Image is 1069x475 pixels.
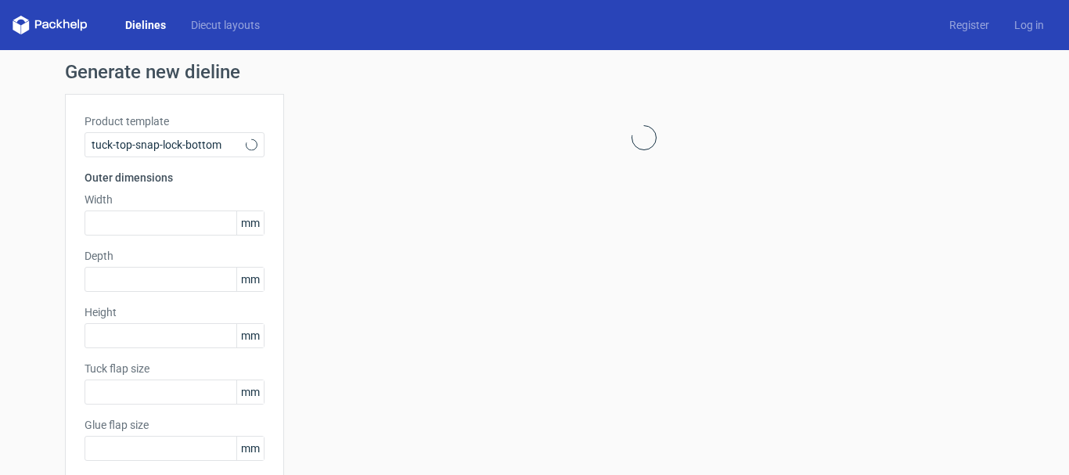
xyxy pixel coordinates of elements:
[92,137,246,153] span: tuck-top-snap-lock-bottom
[937,17,1002,33] a: Register
[236,380,264,404] span: mm
[236,211,264,235] span: mm
[65,63,1004,81] h1: Generate new dieline
[85,361,265,376] label: Tuck flap size
[236,324,264,347] span: mm
[85,248,265,264] label: Depth
[113,17,178,33] a: Dielines
[85,417,265,433] label: Glue flap size
[85,304,265,320] label: Height
[1002,17,1056,33] a: Log in
[85,192,265,207] label: Width
[85,170,265,185] h3: Outer dimensions
[236,437,264,460] span: mm
[85,113,265,129] label: Product template
[236,268,264,291] span: mm
[178,17,272,33] a: Diecut layouts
